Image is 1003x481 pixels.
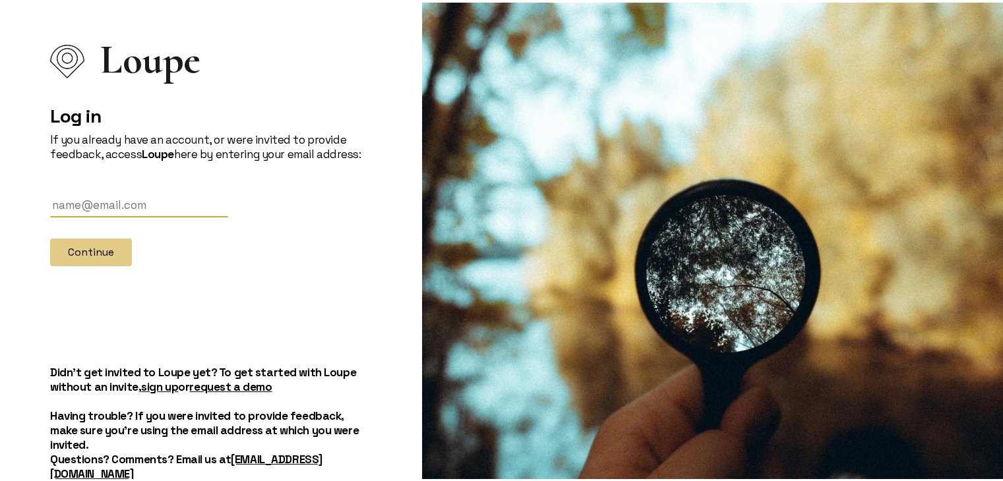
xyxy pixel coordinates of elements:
h2: Log in [50,102,372,125]
a: [EMAIL_ADDRESS][DOMAIN_NAME] [50,449,322,478]
strong: Loupe [142,144,174,159]
img: Loupe Logo [50,42,84,76]
span: Loupe [100,50,200,65]
p: If you already have an account, or were invited to provide feedback, access here by entering your... [50,130,372,159]
input: Email Address [50,190,228,215]
a: request a demo [189,377,272,391]
a: sign up [141,377,178,391]
button: Continue [50,236,132,264]
h5: Didn't get invited to Loupe yet? To get started with Loupe without an invite, or Having trouble? ... [50,362,372,478]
